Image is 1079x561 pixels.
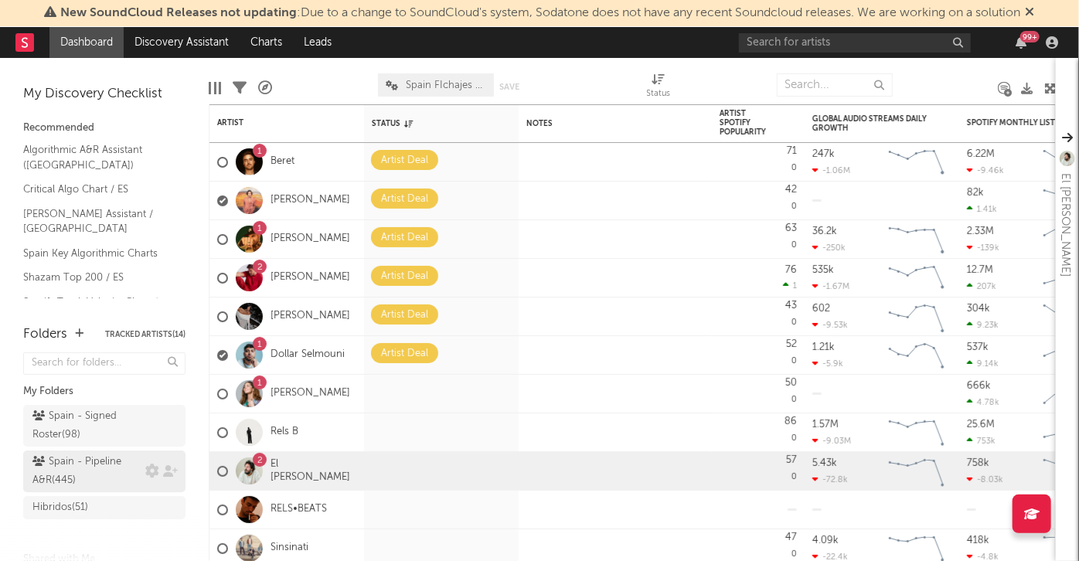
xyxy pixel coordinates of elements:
div: Artist Deal [381,345,428,363]
div: 5.43k [812,458,837,468]
div: My Folders [23,382,186,401]
div: Artist Deal [381,229,428,247]
div: -1.06M [812,165,850,175]
a: Rels B [271,426,298,439]
div: 304k [967,304,990,314]
div: 0 [720,375,797,413]
div: 36.2k [812,226,837,236]
div: My Discovery Checklist [23,85,186,104]
div: 71 [787,146,797,156]
div: -9.03M [812,436,851,446]
div: Recommended [23,119,186,138]
div: 1.57M [812,420,839,430]
svg: Chart title [882,259,951,297]
a: [PERSON_NAME] Assistant / [GEOGRAPHIC_DATA] [23,206,170,237]
div: Hibridos ( 51 ) [32,498,88,517]
a: Dashboard [49,27,124,58]
span: 1 [793,282,797,291]
a: [PERSON_NAME] [271,233,350,246]
div: 99 + [1020,31,1040,42]
div: 535k [812,265,834,275]
div: Status [372,119,472,128]
a: Charts [240,27,293,58]
div: -250k [812,243,846,253]
div: 753k [967,436,996,446]
svg: Chart title [882,143,951,182]
div: Artist Deal [381,306,428,325]
div: 666k [967,381,991,391]
div: 602 [812,304,830,314]
a: Dollar Selmouni [271,348,345,362]
div: 9.14k [967,359,999,369]
svg: Chart title [882,297,951,336]
div: -72.8k [812,474,848,484]
div: 4.09k [812,535,839,546]
span: : Due to a change to SoundCloud's system, Sodatone does not have any recent Soundcloud releases. ... [61,7,1021,19]
div: -9.53k [812,320,848,330]
svg: Chart title [882,413,951,452]
span: Spain FIchajes Ok [406,80,486,90]
div: Artist Spotify Popularity [720,109,774,137]
div: 12.7M [967,265,993,275]
div: 57 [786,455,797,465]
div: Folders [23,325,67,344]
div: 52 [786,339,797,349]
a: Spain - Pipeline A&R(445) [23,450,186,492]
div: Status [647,66,671,110]
div: 537k [967,342,989,352]
input: Search for artists [739,33,971,53]
div: 76 [785,265,797,275]
div: 247k [812,149,835,159]
a: Discovery Assistant [124,27,240,58]
a: Algorithmic A&R Assistant ([GEOGRAPHIC_DATA]) [23,141,170,173]
a: [PERSON_NAME] [271,310,350,323]
input: Search for folders... [23,352,186,375]
div: 758k [967,458,989,468]
div: 6.22M [967,149,995,159]
div: 0 [720,297,797,335]
span: Dismiss [1026,7,1035,19]
div: -139k [967,243,999,253]
a: [PERSON_NAME] [271,194,350,207]
div: 1.41k [967,204,997,214]
a: RELS•BEATS [271,503,327,516]
a: Sinsinati [271,542,308,555]
div: 47 [785,532,797,542]
div: 82k [967,188,984,198]
div: 63 [785,223,797,233]
div: -9.46k [967,165,1004,175]
svg: Chart title [882,220,951,259]
div: 50 [785,378,797,388]
div: 0 [720,220,797,258]
a: Leads [293,27,342,58]
a: Hibridos(51) [23,496,186,519]
div: Spain - Signed Roster ( 98 ) [32,407,141,444]
div: 0 [720,143,797,181]
a: Critical Algo Chart / ES [23,181,170,198]
div: 4.78k [967,397,999,407]
div: 25.6M [967,420,995,430]
div: Spain - Pipeline A&R ( 445 ) [32,453,141,490]
div: -8.03k [967,474,1003,484]
div: 2.33M [967,226,994,236]
div: 86 [785,416,797,427]
a: Spain - Signed Roster(98) [23,405,186,447]
a: El [PERSON_NAME] [271,458,356,484]
div: Artist Deal [381,190,428,209]
a: [PERSON_NAME] [271,271,350,284]
div: Filters [233,66,247,110]
button: Tracked Artists(14) [105,331,186,338]
a: Shazam Top 200 / ES [23,269,170,286]
input: Search... [777,73,893,97]
div: 0 [720,336,797,374]
div: Artist Deal [381,267,428,286]
a: Spotify Track Velocity Chart / ES [23,294,170,325]
div: 1.21k [812,342,835,352]
div: -5.9k [812,359,843,369]
button: Save [499,83,519,91]
div: 0 [720,452,797,490]
div: 0 [720,182,797,219]
div: Edit Columns [209,66,221,110]
div: Status [647,85,671,104]
span: New SoundCloud Releases not updating [61,7,298,19]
